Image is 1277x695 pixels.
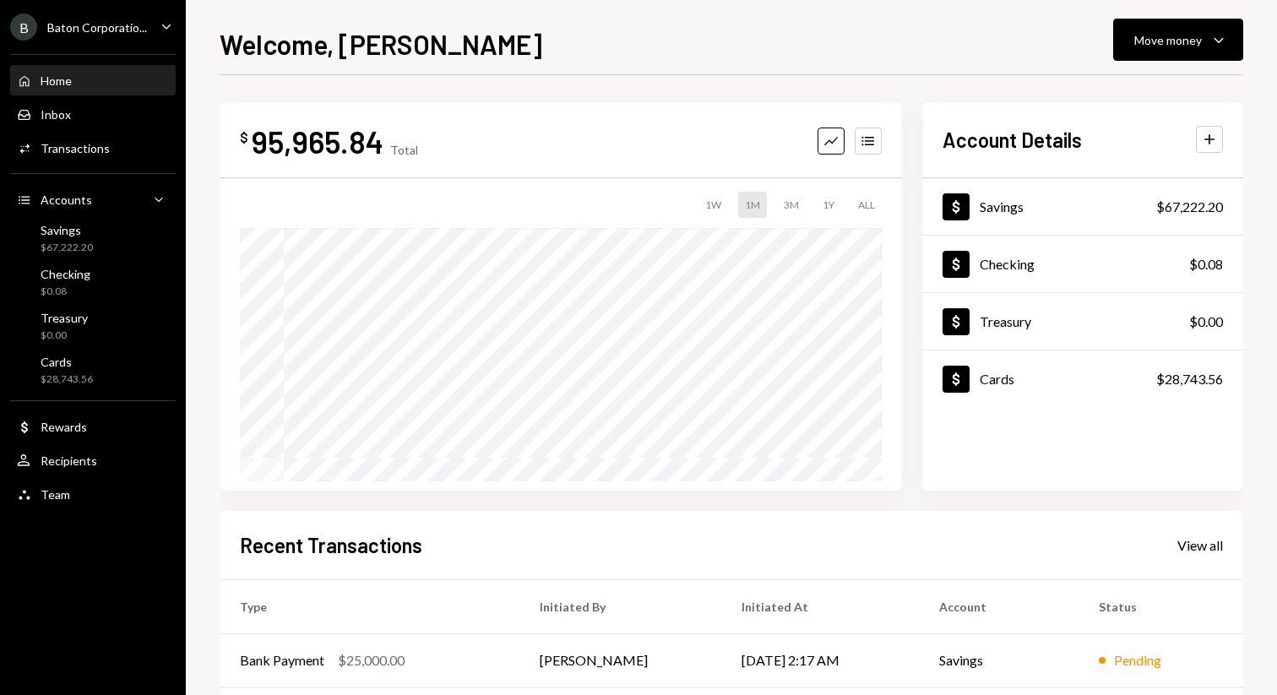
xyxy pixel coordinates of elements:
[41,355,93,369] div: Cards
[980,371,1014,387] div: Cards
[777,192,806,218] div: 3M
[41,193,92,207] div: Accounts
[338,650,405,671] div: $25,000.00
[41,311,88,325] div: Treasury
[41,487,70,502] div: Team
[698,192,728,218] div: 1W
[41,241,93,255] div: $67,222.20
[10,445,176,475] a: Recipients
[1177,537,1223,554] div: View all
[10,479,176,509] a: Team
[390,143,418,157] div: Total
[980,256,1035,272] div: Checking
[816,192,841,218] div: 1Y
[10,350,176,390] a: Cards$28,743.56
[240,650,324,671] div: Bank Payment
[10,14,37,41] div: B
[943,126,1082,154] h2: Account Details
[41,73,72,88] div: Home
[10,262,176,302] a: Checking$0.08
[519,633,721,687] td: [PERSON_NAME]
[252,122,383,160] div: 95,965.84
[919,633,1079,687] td: Savings
[922,293,1243,350] a: Treasury$0.00
[1189,254,1223,274] div: $0.08
[10,184,176,214] a: Accounts
[980,198,1024,214] div: Savings
[922,350,1243,407] a: Cards$28,743.56
[41,453,97,468] div: Recipients
[721,579,919,633] th: Initiated At
[41,328,88,343] div: $0.00
[41,420,87,434] div: Rewards
[41,223,93,237] div: Savings
[10,133,176,163] a: Transactions
[1189,312,1223,332] div: $0.00
[41,107,71,122] div: Inbox
[41,267,90,281] div: Checking
[1113,19,1243,61] button: Move money
[240,531,422,559] h2: Recent Transactions
[240,129,248,146] div: $
[10,306,176,346] a: Treasury$0.00
[1177,535,1223,554] a: View all
[1156,369,1223,389] div: $28,743.56
[220,579,519,633] th: Type
[10,411,176,442] a: Rewards
[519,579,721,633] th: Initiated By
[922,236,1243,292] a: Checking$0.08
[10,65,176,95] a: Home
[10,99,176,129] a: Inbox
[1114,650,1161,671] div: Pending
[41,141,110,155] div: Transactions
[738,192,767,218] div: 1M
[10,218,176,258] a: Savings$67,222.20
[919,579,1079,633] th: Account
[220,27,542,61] h1: Welcome, [PERSON_NAME]
[1134,31,1202,49] div: Move money
[980,313,1031,329] div: Treasury
[41,372,93,387] div: $28,743.56
[47,20,147,35] div: Baton Corporatio...
[41,285,90,299] div: $0.08
[1156,197,1223,217] div: $67,222.20
[851,192,882,218] div: ALL
[721,633,919,687] td: [DATE] 2:17 AM
[922,178,1243,235] a: Savings$67,222.20
[1079,579,1243,633] th: Status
